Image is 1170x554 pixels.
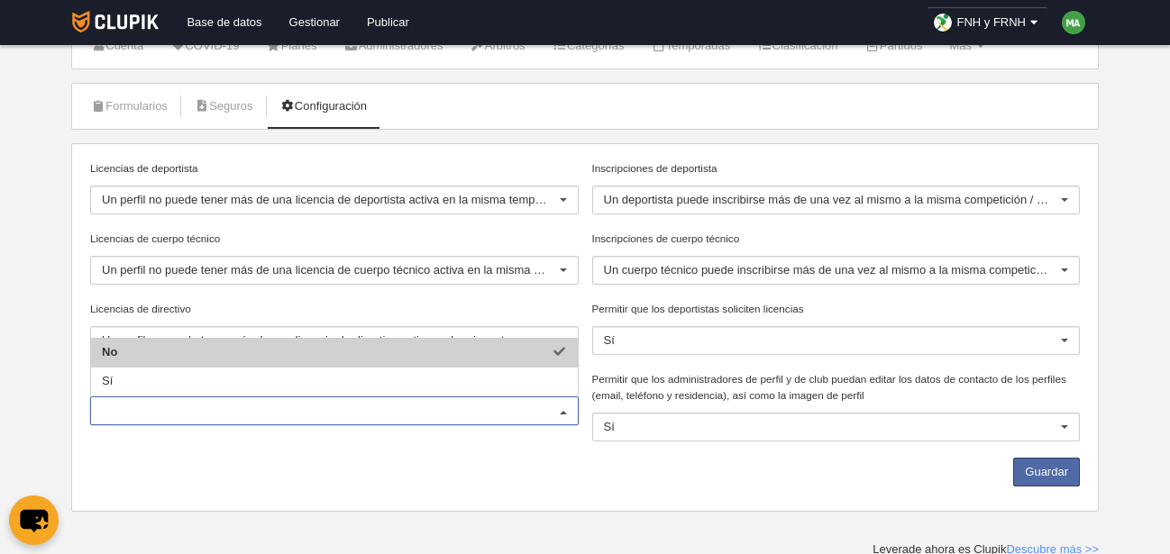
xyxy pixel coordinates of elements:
button: chat-button [9,495,59,545]
a: Clasificación [747,32,847,59]
span: Sí [604,333,615,347]
span: Más [949,39,972,52]
a: Árbitros [461,32,535,59]
a: FNH y FRNH [927,7,1048,38]
button: Guardar [1013,458,1080,486]
span: Un deportista puede inscribirse más de una vez al mismo a la misma competición / evento [604,193,1073,206]
a: Seguros [185,93,263,120]
a: Más [939,32,993,59]
a: COVID-19 [160,32,249,59]
label: Inscripciones de cuerpo técnico [592,231,1081,247]
label: Licencias de cuerpo técnico [90,231,579,247]
img: OaHAuFULXqHY.30x30.jpg [934,14,952,32]
a: Planes [256,32,326,59]
span: FNH y FRNH [956,14,1026,32]
a: Configuración [270,93,377,120]
span: Un perfil no puede tener más de una licencia de directivo activa en la misma temporada [102,333,557,347]
span: Sí [604,420,615,433]
span: Un perfil no puede tener más de una licencia de deportista activa en la misma temporada [102,193,565,206]
img: c2l6ZT0zMHgzMCZmcz05JnRleHQ9TUEmYmc9NDNhMDQ3.png [1062,11,1085,34]
a: Partidos [855,32,933,59]
a: Administradores [334,32,452,59]
a: Formularios [81,93,178,120]
label: Inscripciones de deportista [592,160,1081,177]
span: Sí [102,374,113,387]
label: Permitir que los administradores de perfil y de club puedan editar los datos de contacto de los p... [592,371,1081,404]
label: Licencias de deportista [90,160,579,177]
label: Permitir que los deportistas soliciten licencias [592,301,1081,317]
img: Clupik [72,11,160,32]
span: Un perfil no puede tener más de una licencia de cuerpo técnico activa en la misma temporada [102,263,590,277]
span: No [102,345,117,359]
a: Temporadas [641,32,740,59]
span: Un cuerpo técnico puede inscribirse más de una vez al mismo a la misma competición / evento [604,263,1097,277]
label: Licencias de directivo [90,301,579,317]
a: Categorías [543,32,635,59]
a: Cuenta [81,32,153,59]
